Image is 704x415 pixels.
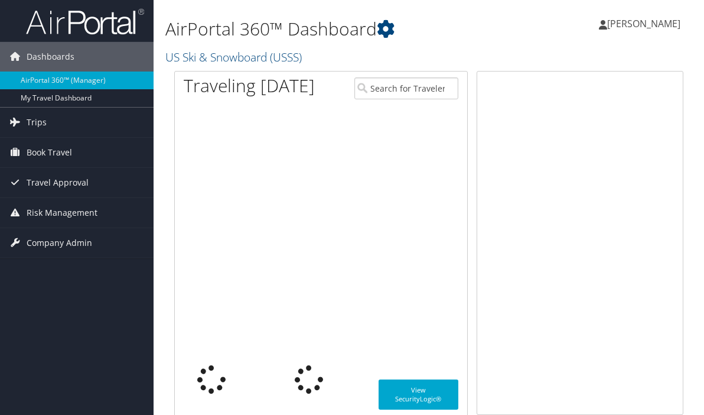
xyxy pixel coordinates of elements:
[379,380,458,410] a: View SecurityLogic®
[27,168,89,197] span: Travel Approval
[599,6,692,41] a: [PERSON_NAME]
[27,108,47,137] span: Trips
[354,77,458,99] input: Search for Traveler
[27,42,74,72] span: Dashboards
[184,73,315,98] h1: Traveling [DATE]
[165,17,517,41] h1: AirPortal 360™ Dashboard
[27,228,92,258] span: Company Admin
[27,198,97,228] span: Risk Management
[607,17,680,30] span: [PERSON_NAME]
[26,8,144,35] img: airportal-logo.png
[27,138,72,167] span: Book Travel
[165,49,305,65] a: US Ski & Snowboard (USSS)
